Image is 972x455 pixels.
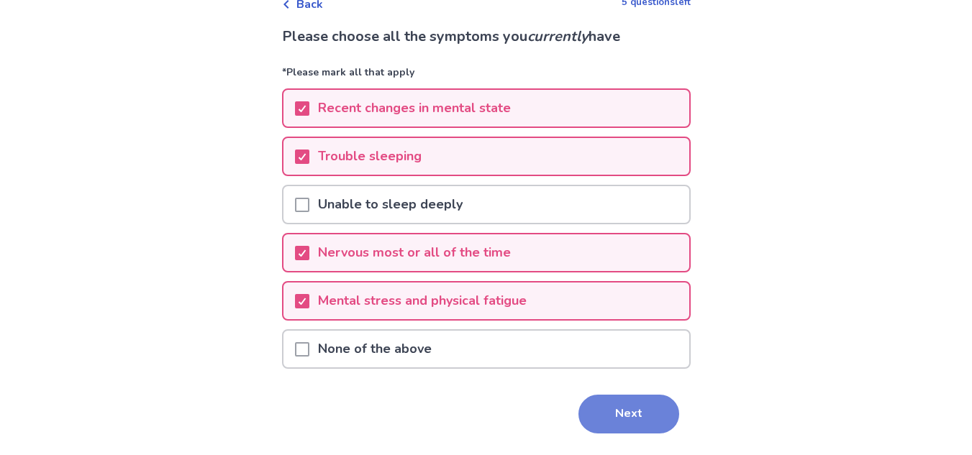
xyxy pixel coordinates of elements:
[309,90,519,127] p: Recent changes in mental state
[309,234,519,271] p: Nervous most or all of the time
[309,282,535,319] p: Mental stress and physical fatigue
[282,26,691,47] p: Please choose all the symptoms you have
[309,186,471,223] p: Unable to sleep deeply
[309,331,440,367] p: None of the above
[578,395,679,433] button: Next
[527,27,589,46] i: currently
[309,138,430,175] p: Trouble sleeping
[282,65,691,88] p: *Please mark all that apply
